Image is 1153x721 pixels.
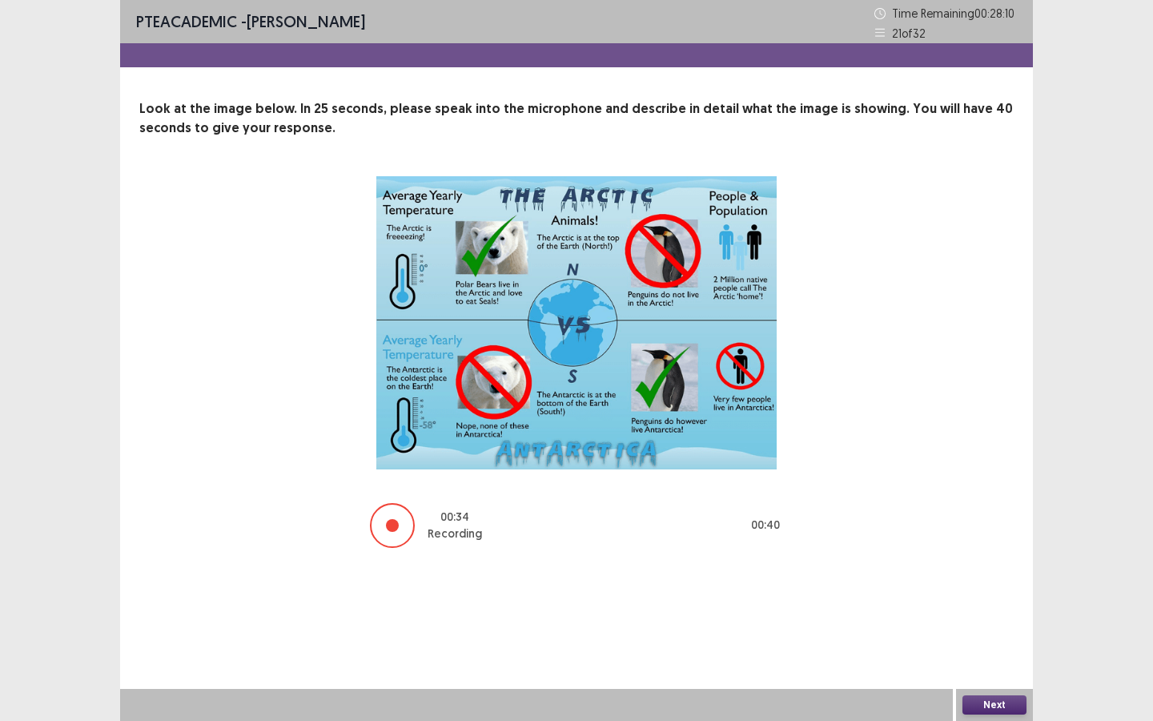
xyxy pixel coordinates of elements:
p: - [PERSON_NAME] [136,10,365,34]
p: 00 : 40 [751,517,780,534]
img: image-description [376,176,777,469]
p: Look at the image below. In 25 seconds, please speak into the microphone and describe in detail w... [139,99,1014,138]
span: PTE academic [136,11,237,31]
p: Recording [428,526,482,542]
p: Time Remaining 00 : 28 : 10 [892,5,1017,22]
p: 00 : 34 [440,509,469,526]
button: Next [962,695,1026,715]
p: 21 of 32 [892,25,926,42]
